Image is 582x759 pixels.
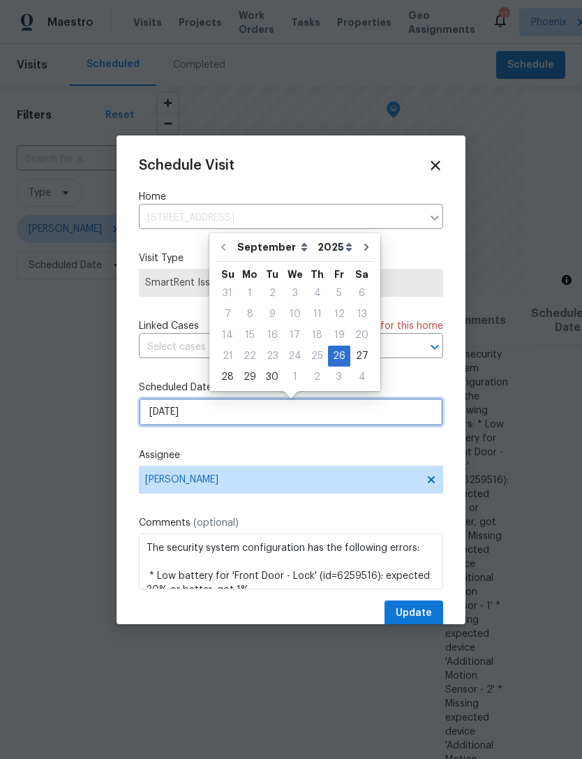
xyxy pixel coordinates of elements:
[283,367,306,387] div: 1
[261,325,283,345] div: 16
[145,276,437,290] span: SmartRent Issue
[139,159,234,172] span: Schedule Visit
[385,600,443,626] button: Update
[139,207,422,229] input: Enter in an address
[216,346,239,367] div: Sun Sep 21 2025
[145,474,419,485] span: [PERSON_NAME]
[239,304,261,324] div: 8
[328,367,350,388] div: Fri Oct 03 2025
[216,325,239,345] div: 14
[261,346,283,366] div: 23
[350,304,373,325] div: Sat Sep 13 2025
[261,346,283,367] div: Tue Sep 23 2025
[216,367,239,388] div: Sun Sep 28 2025
[428,158,443,173] span: Close
[216,283,239,303] div: 31
[221,270,234,279] abbr: Sunday
[355,270,368,279] abbr: Saturday
[139,381,443,395] label: Scheduled Date
[213,233,234,261] button: Go to previous month
[234,237,314,258] select: Month
[350,346,373,366] div: 27
[425,337,445,357] button: Open
[350,346,373,367] div: Sat Sep 27 2025
[328,346,350,367] div: Fri Sep 26 2025
[239,346,261,366] div: 22
[306,367,328,388] div: Thu Oct 02 2025
[283,325,306,346] div: Wed Sep 17 2025
[306,325,328,345] div: 18
[306,346,328,367] div: Thu Sep 25 2025
[261,325,283,346] div: Tue Sep 16 2025
[283,283,306,303] div: 3
[306,367,328,387] div: 2
[356,233,377,261] button: Go to next month
[139,251,443,265] label: Visit Type
[239,283,261,303] div: 1
[216,304,239,325] div: Sun Sep 07 2025
[216,304,239,324] div: 7
[306,304,328,324] div: 11
[311,270,324,279] abbr: Thursday
[139,448,443,462] label: Assignee
[306,283,328,303] div: 4
[216,346,239,366] div: 21
[261,283,283,304] div: Tue Sep 02 2025
[139,398,443,426] input: M/D/YYYY
[239,367,261,387] div: 29
[328,367,350,387] div: 3
[239,325,261,345] div: 15
[350,367,373,388] div: Sat Oct 04 2025
[314,237,356,258] select: Year
[328,283,350,304] div: Fri Sep 05 2025
[239,367,261,388] div: Mon Sep 29 2025
[350,325,373,346] div: Sat Sep 20 2025
[266,270,278,279] abbr: Tuesday
[193,518,239,528] span: (optional)
[261,367,283,387] div: 30
[328,346,350,366] div: 26
[328,283,350,303] div: 5
[350,283,373,303] div: 6
[283,367,306,388] div: Wed Oct 01 2025
[139,533,443,589] textarea: The security system configuration has the following errors: * Low battery for 'Front Door - Lock'...
[396,605,432,622] span: Update
[350,304,373,324] div: 13
[283,304,306,325] div: Wed Sep 10 2025
[283,346,306,367] div: Wed Sep 24 2025
[239,283,261,304] div: Mon Sep 01 2025
[216,325,239,346] div: Sun Sep 14 2025
[306,325,328,346] div: Thu Sep 18 2025
[242,270,258,279] abbr: Monday
[350,283,373,304] div: Sat Sep 06 2025
[283,346,306,366] div: 24
[306,283,328,304] div: Thu Sep 04 2025
[283,304,306,324] div: 10
[283,325,306,345] div: 17
[288,270,303,279] abbr: Wednesday
[328,325,350,345] div: 19
[139,319,199,333] span: Linked Cases
[306,346,328,366] div: 25
[261,283,283,303] div: 2
[261,304,283,325] div: Tue Sep 09 2025
[306,304,328,325] div: Thu Sep 11 2025
[350,367,373,387] div: 4
[283,283,306,304] div: Wed Sep 03 2025
[328,325,350,346] div: Fri Sep 19 2025
[216,367,239,387] div: 28
[350,325,373,345] div: 20
[239,325,261,346] div: Mon Sep 15 2025
[139,337,404,358] input: Select cases
[261,304,283,324] div: 9
[328,304,350,324] div: 12
[328,304,350,325] div: Fri Sep 12 2025
[239,304,261,325] div: Mon Sep 08 2025
[139,190,443,204] label: Home
[216,283,239,304] div: Sun Aug 31 2025
[139,516,443,530] label: Comments
[239,346,261,367] div: Mon Sep 22 2025
[334,270,344,279] abbr: Friday
[261,367,283,388] div: Tue Sep 30 2025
